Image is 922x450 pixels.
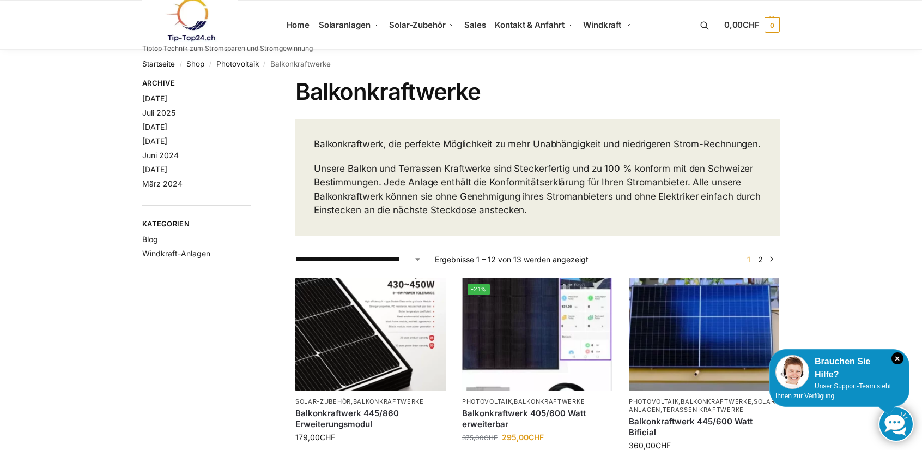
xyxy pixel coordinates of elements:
[462,398,612,406] p: ,
[204,60,216,69] span: /
[741,254,780,265] nav: Produkt-Seitennummerierung
[502,433,544,442] bdi: 295,00
[142,122,167,131] a: [DATE]
[175,60,186,69] span: /
[629,416,779,437] a: Balkonkraftwerk 445/600 Watt Bificial
[681,398,751,405] a: Balkonkraftwerke
[142,249,210,258] a: Windkraft-Anlagen
[629,441,671,450] bdi: 360,00
[142,50,780,78] nav: Breadcrumb
[319,20,371,30] span: Solaranlagen
[385,1,460,50] a: Solar-Zubehör
[629,398,775,413] a: Solaranlagen
[724,9,780,41] a: 0,00CHF 0
[464,20,486,30] span: Sales
[295,408,446,429] a: Balkonkraftwerk 445/860 Erweiterungsmodul
[583,20,621,30] span: Windkraft
[891,352,903,364] i: Schließen
[142,136,167,146] a: [DATE]
[314,162,761,218] p: Unsere Balkon und Terrassen Kraftwerke sind Steckerfertig und zu 100 % konform mit den Schweizer ...
[495,20,564,30] span: Kontakt & Anfahrt
[295,78,780,105] h1: Balkonkraftwerke
[142,59,175,68] a: Startseite
[656,441,671,450] span: CHF
[775,382,891,400] span: Unser Support-Team steht Ihnen zur Verfügung
[353,398,424,405] a: Balkonkraftwerke
[629,278,779,391] img: Solaranlage für den kleinen Balkon
[579,1,636,50] a: Windkraft
[768,254,776,265] a: →
[462,408,612,429] a: Balkonkraftwerk 405/600 Watt erweiterbar
[389,20,446,30] span: Solar-Zubehör
[186,59,204,68] a: Shop
[314,137,761,152] p: Balkonkraftwerk, die perfekte Möglichkeit zu mehr Unabhängigkeit und niedrigeren Strom-Rechnungen.
[529,433,544,442] span: CHF
[462,278,612,391] a: -21%Steckerfertig Plug & Play mit 410 Watt
[295,398,351,405] a: Solar-Zubehör
[462,278,612,391] img: Steckerfertig Plug & Play mit 410 Watt
[251,79,257,91] button: Close filters
[142,108,175,117] a: Juli 2025
[462,398,512,405] a: Photovoltaik
[142,219,251,230] span: Kategorien
[490,1,579,50] a: Kontakt & Anfahrt
[629,398,678,405] a: Photovoltaik
[259,60,270,69] span: /
[314,1,384,50] a: Solaranlagen
[724,20,760,30] span: 0,00
[514,398,585,405] a: Balkonkraftwerke
[320,433,335,442] span: CHF
[629,398,779,415] p: , , ,
[295,398,446,406] p: ,
[435,254,589,265] p: Ergebnisse 1 – 12 von 13 werden angezeigt
[755,255,766,264] a: Seite 2
[460,1,490,50] a: Sales
[295,278,446,391] img: Balkonkraftwerk 445/860 Erweiterungsmodul
[142,151,179,160] a: Juni 2024
[142,235,158,244] a: Blog
[462,434,498,442] bdi: 375,00
[142,78,251,89] span: Archive
[484,434,498,442] span: CHF
[295,433,335,442] bdi: 179,00
[142,94,167,103] a: [DATE]
[744,255,753,264] span: Seite 1
[743,20,760,30] span: CHF
[295,254,422,265] select: Shop-Reihenfolge
[142,179,183,188] a: März 2024
[663,406,744,413] a: Terassen Kraftwerke
[775,355,809,389] img: Customer service
[216,59,259,68] a: Photovoltaik
[142,45,313,52] p: Tiptop Technik zum Stromsparen und Stromgewinnung
[775,355,903,381] div: Brauchen Sie Hilfe?
[765,17,780,33] span: 0
[142,165,167,174] a: [DATE]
